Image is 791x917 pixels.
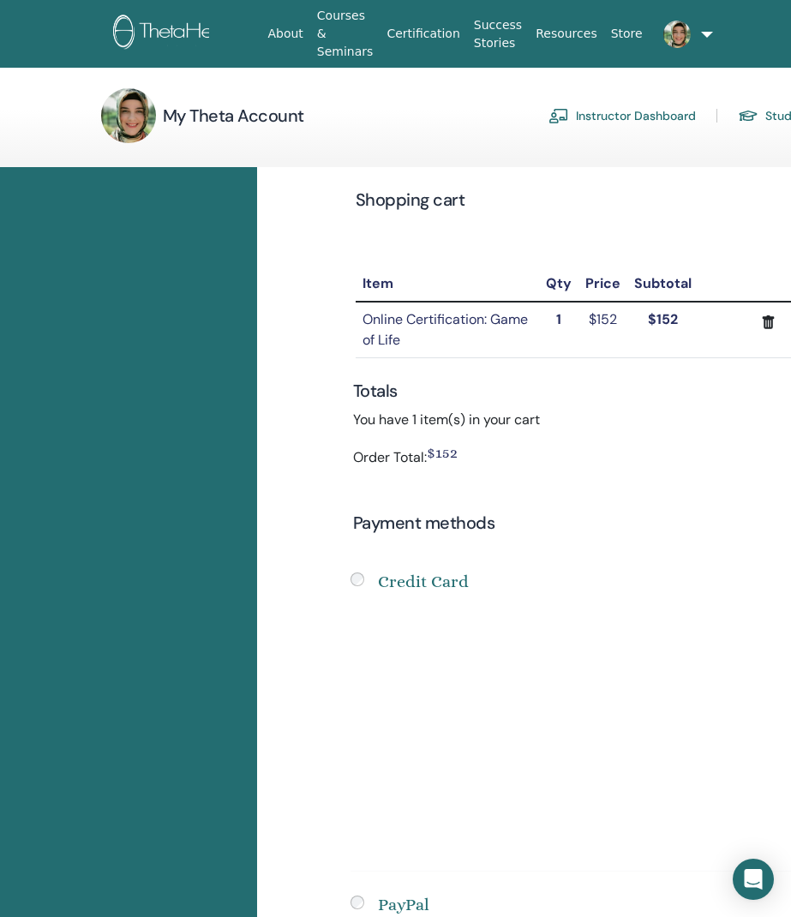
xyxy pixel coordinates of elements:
img: default.jpg [663,21,691,48]
td: Online Certification: Game of Life [356,302,539,358]
div: $152 [427,444,458,463]
th: Price [578,267,627,302]
th: Item [356,267,539,302]
iframe: Secure payment input frame [373,593,580,854]
div: Order Total: [353,444,427,470]
a: Instructor Dashboard [548,102,696,129]
a: Store [604,18,650,50]
a: About [261,18,309,50]
strong: $152 [648,310,678,328]
strong: 1 [556,310,561,328]
img: chalkboard-teacher.svg [548,108,569,123]
th: Subtotal [627,267,698,302]
img: graduation-cap.svg [738,109,758,123]
h3: My Theta Account [163,104,303,128]
div: Open Intercom Messenger [733,859,774,900]
a: Certification [380,18,466,50]
img: default.jpg [101,88,156,143]
a: Success Stories [467,9,529,59]
h4: Credit Card [378,569,469,595]
th: Qty [539,267,578,302]
img: logo.png [113,15,262,53]
td: $152 [578,302,627,358]
a: Resources [529,18,604,50]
